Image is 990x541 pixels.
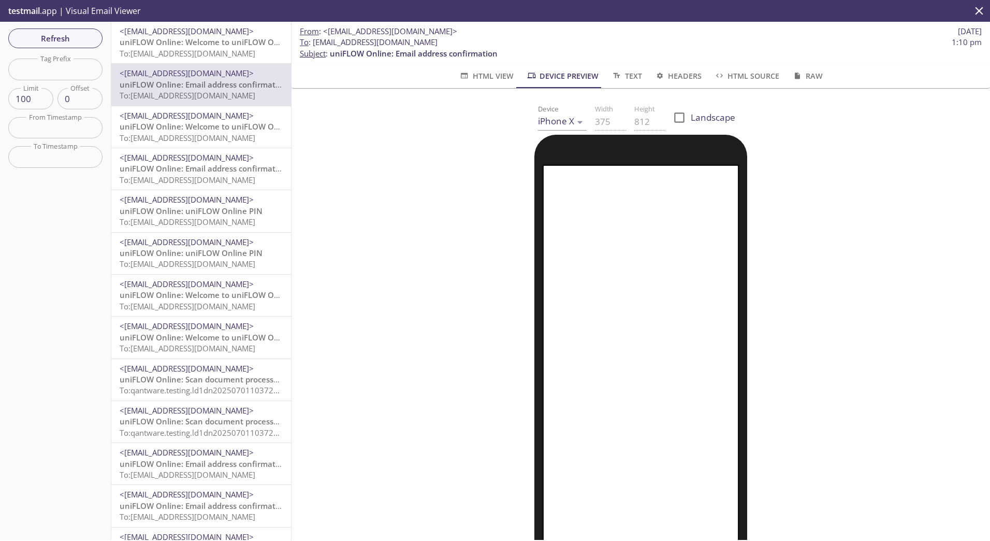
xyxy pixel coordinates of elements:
[120,206,263,216] span: uniFLOW Online: uniFLOW Online PIN
[538,106,559,112] label: Device
[691,111,735,124] span: Landscape
[120,385,432,395] span: To: qantware.testing.ld1dn20250701103724214.u2_[EMAIL_ADDRESS][DOMAIN_NAME]
[323,26,457,36] span: <[EMAIL_ADDRESS][DOMAIN_NAME]>
[120,459,287,469] span: uniFLOW Online: Email address confirmation
[792,69,822,82] span: Raw
[8,5,40,17] span: testmail
[300,26,457,37] span: :
[8,29,103,48] button: Refresh
[120,428,432,438] span: To: qantware.testing.ld1dn20250701103724214.u2_[EMAIL_ADDRESS][DOMAIN_NAME]
[120,301,255,311] span: To: [EMAIL_ADDRESS][DOMAIN_NAME]
[120,79,287,90] span: uniFLOW Online: Email address confirmation
[120,511,255,522] span: To: [EMAIL_ADDRESS][DOMAIN_NAME]
[120,194,254,205] span: <[EMAIL_ADDRESS][DOMAIN_NAME]>
[111,106,291,148] div: <[EMAIL_ADDRESS][DOMAIN_NAME]>uniFLOW Online: Welcome to uniFLOW OnlineTo:[EMAIL_ADDRESS][DOMAIN_...
[120,152,254,163] span: <[EMAIL_ADDRESS][DOMAIN_NAME]>
[120,279,254,289] span: <[EMAIL_ADDRESS][DOMAIN_NAME]>
[111,190,291,232] div: <[EMAIL_ADDRESS][DOMAIN_NAME]>uniFLOW Online: uniFLOW Online PINTo:[EMAIL_ADDRESS][DOMAIN_NAME]
[330,48,498,59] span: uniFLOW Online: Email address confirmation
[111,22,291,63] div: <[EMAIL_ADDRESS][DOMAIN_NAME]>uniFLOW Online: Welcome to uniFLOW OnlineTo:[EMAIL_ADDRESS][DOMAIN_...
[120,290,293,300] span: uniFLOW Online: Welcome to uniFLOW Online
[654,69,702,82] span: Headers
[120,48,255,59] span: To: [EMAIL_ADDRESS][DOMAIN_NAME]
[300,37,309,47] span: To
[120,217,255,227] span: To: [EMAIL_ADDRESS][DOMAIN_NAME]
[120,416,329,426] span: uniFLOW Online: Scan document processed successfully
[120,405,254,416] span: <[EMAIL_ADDRESS][DOMAIN_NAME]>
[120,90,255,101] span: To: [EMAIL_ADDRESS][DOMAIN_NAME]
[111,359,291,401] div: <[EMAIL_ADDRESS][DOMAIN_NAME]>uniFLOW Online: Scan document processed successfullyTo:qantware.tes...
[120,237,254,247] span: <[EMAIL_ADDRESS][DOMAIN_NAME]>
[714,69,779,82] span: HTML Source
[120,37,293,47] span: uniFLOW Online: Welcome to uniFLOW Online
[120,121,293,132] span: uniFLOW Online: Welcome to uniFLOW Online
[120,68,254,78] span: <[EMAIL_ADDRESS][DOMAIN_NAME]>
[120,489,254,500] span: <[EMAIL_ADDRESS][DOMAIN_NAME]>
[120,343,255,353] span: To: [EMAIL_ADDRESS][DOMAIN_NAME]
[120,332,293,343] span: uniFLOW Online: Welcome to uniFLOW Online
[526,69,599,82] span: Device Preview
[111,64,291,105] div: <[EMAIL_ADDRESS][DOMAIN_NAME]>uniFLOW Online: Email address confirmationTo:[EMAIL_ADDRESS][DOMAIN...
[538,113,587,130] div: iPhone X
[120,248,263,258] span: uniFLOW Online: uniFLOW Online PIN
[120,501,287,511] span: uniFLOW Online: Email address confirmation
[300,26,319,36] span: From
[120,259,255,269] span: To: [EMAIL_ADDRESS][DOMAIN_NAME]
[111,317,291,358] div: <[EMAIL_ADDRESS][DOMAIN_NAME]>uniFLOW Online: Welcome to uniFLOW OnlineTo:[EMAIL_ADDRESS][DOMAIN_...
[120,110,254,121] span: <[EMAIL_ADDRESS][DOMAIN_NAME]>
[111,443,291,485] div: <[EMAIL_ADDRESS][DOMAIN_NAME]>uniFLOW Online: Email address confirmationTo:[EMAIL_ADDRESS][DOMAIN...
[120,363,254,374] span: <[EMAIL_ADDRESS][DOMAIN_NAME]>
[120,133,255,143] span: To: [EMAIL_ADDRESS][DOMAIN_NAME]
[300,37,982,59] p: :
[120,447,254,458] span: <[EMAIL_ADDRESS][DOMAIN_NAME]>
[120,163,287,174] span: uniFLOW Online: Email address confirmation
[958,26,982,37] span: [DATE]
[611,69,642,82] span: Text
[111,485,291,526] div: <[EMAIL_ADDRESS][DOMAIN_NAME]>uniFLOW Online: Email address confirmationTo:[EMAIL_ADDRESS][DOMAIN...
[120,374,329,385] span: uniFLOW Online: Scan document processed successfully
[120,175,255,185] span: To: [EMAIL_ADDRESS][DOMAIN_NAME]
[120,469,255,480] span: To: [EMAIL_ADDRESS][DOMAIN_NAME]
[111,148,291,190] div: <[EMAIL_ADDRESS][DOMAIN_NAME]>uniFLOW Online: Email address confirmationTo:[EMAIL_ADDRESS][DOMAIN...
[595,106,613,112] label: Width
[300,37,438,48] span: : [EMAIL_ADDRESS][DOMAIN_NAME]
[17,32,94,45] span: Refresh
[634,106,655,112] label: Height
[952,37,982,48] span: 1:10 pm
[459,69,513,82] span: HTML View
[300,48,326,59] span: Subject
[111,401,291,443] div: <[EMAIL_ADDRESS][DOMAIN_NAME]>uniFLOW Online: Scan document processed successfullyTo:qantware.tes...
[111,233,291,274] div: <[EMAIL_ADDRESS][DOMAIN_NAME]>uniFLOW Online: uniFLOW Online PINTo:[EMAIL_ADDRESS][DOMAIN_NAME]
[111,275,291,316] div: <[EMAIL_ADDRESS][DOMAIN_NAME]>uniFLOW Online: Welcome to uniFLOW OnlineTo:[EMAIL_ADDRESS][DOMAIN_...
[120,321,254,331] span: <[EMAIL_ADDRESS][DOMAIN_NAME]>
[120,26,254,36] span: <[EMAIL_ADDRESS][DOMAIN_NAME]>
